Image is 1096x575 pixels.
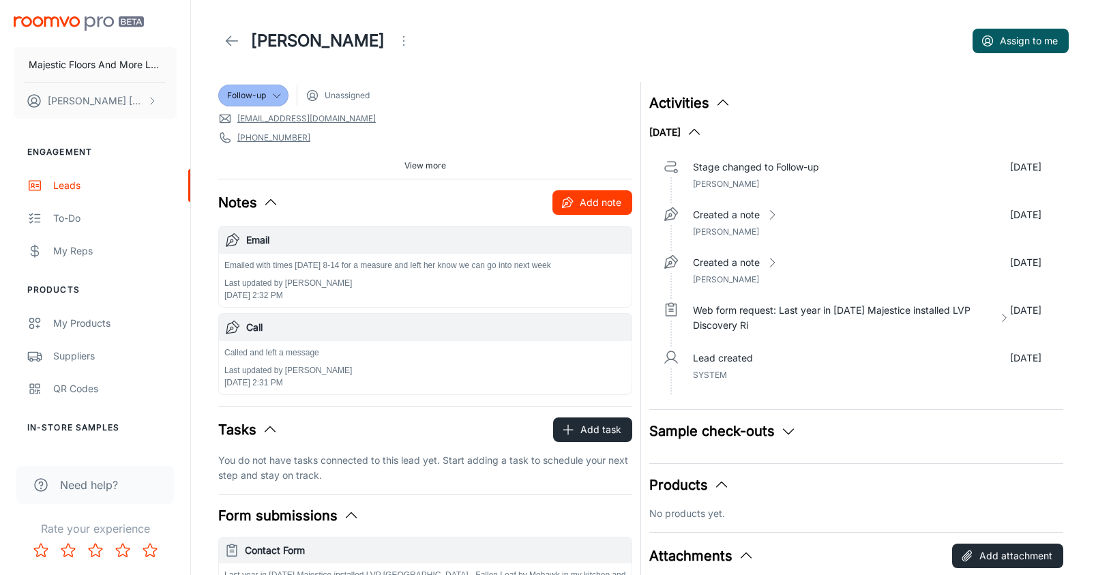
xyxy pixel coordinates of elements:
span: View more [404,160,446,172]
h6: Call [246,320,626,335]
span: Need help? [60,477,118,493]
p: Created a note [693,255,760,270]
p: [DATE] [1010,160,1041,175]
p: Created a note [693,207,760,222]
button: [DATE] [649,124,702,141]
button: Notes [218,192,279,213]
button: Majestic Floors And More LLC [14,47,177,83]
button: Add attachment [952,544,1063,568]
p: Emailed with times [DATE] 8-14 for a measure and left her know we can go into next week [224,259,551,271]
button: Products [649,475,730,495]
button: Tasks [218,419,278,440]
p: Rate your experience [11,520,179,537]
button: [PERSON_NAME] [PERSON_NAME] [14,83,177,119]
button: Add note [552,190,632,215]
p: [DATE] 2:32 PM [224,289,551,301]
p: [DATE] [1010,255,1041,270]
button: Add task [553,417,632,442]
p: Stage changed to Follow-up [693,160,819,175]
h6: Email [246,233,626,248]
p: Lead created [693,351,753,366]
p: Majestic Floors And More LLC [29,57,162,72]
span: [PERSON_NAME] [693,274,759,284]
p: No products yet. [649,506,1063,521]
p: [DATE] 2:31 PM [224,377,352,389]
p: [DATE] [1010,351,1041,366]
div: My Products [53,316,177,331]
button: Assign to me [973,29,1069,53]
button: Rate 3 star [82,537,109,564]
span: [PERSON_NAME] [693,226,759,237]
a: [PHONE_NUMBER] [237,132,310,144]
button: Rate 5 star [136,537,164,564]
p: Last updated by [PERSON_NAME] [224,277,551,289]
button: Rate 4 star [109,537,136,564]
button: Rate 2 star [55,537,82,564]
span: [PERSON_NAME] [693,179,759,189]
p: [PERSON_NAME] [PERSON_NAME] [48,93,144,108]
button: Attachments [649,546,754,566]
h6: Contact Form [245,543,626,558]
div: To-do [53,211,177,226]
span: System [693,370,727,380]
h1: [PERSON_NAME] [251,29,385,53]
button: Rate 1 star [27,537,55,564]
p: [DATE] [1010,303,1041,333]
button: Open menu [390,27,417,55]
div: Suppliers [53,349,177,364]
span: Follow-up [227,89,266,102]
button: CallCalled and left a messageLast updated by [PERSON_NAME][DATE] 2:31 PM [219,314,632,394]
img: Roomvo PRO Beta [14,16,144,31]
p: You do not have tasks connected to this lead yet. Start adding a task to schedule your next step ... [218,453,632,483]
button: EmailEmailed with times [DATE] 8-14 for a measure and left her know we can go into next weekLast ... [219,226,632,307]
p: Last updated by [PERSON_NAME] [224,364,352,377]
button: Sample check-outs [649,421,797,441]
span: Unassigned [325,89,370,102]
button: Form submissions [218,505,359,526]
div: My Reps [53,244,177,259]
button: View more [399,156,451,176]
p: [DATE] [1010,207,1041,222]
p: Called and left a message [224,347,352,359]
div: QR Codes [53,381,177,396]
a: [EMAIL_ADDRESS][DOMAIN_NAME] [237,113,376,125]
div: Leads [53,178,177,193]
div: Follow-up [218,85,288,106]
button: Activities [649,93,731,113]
p: Web form request: Last year in [DATE] Majestice installed LVP Discovery Ri [693,303,992,333]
